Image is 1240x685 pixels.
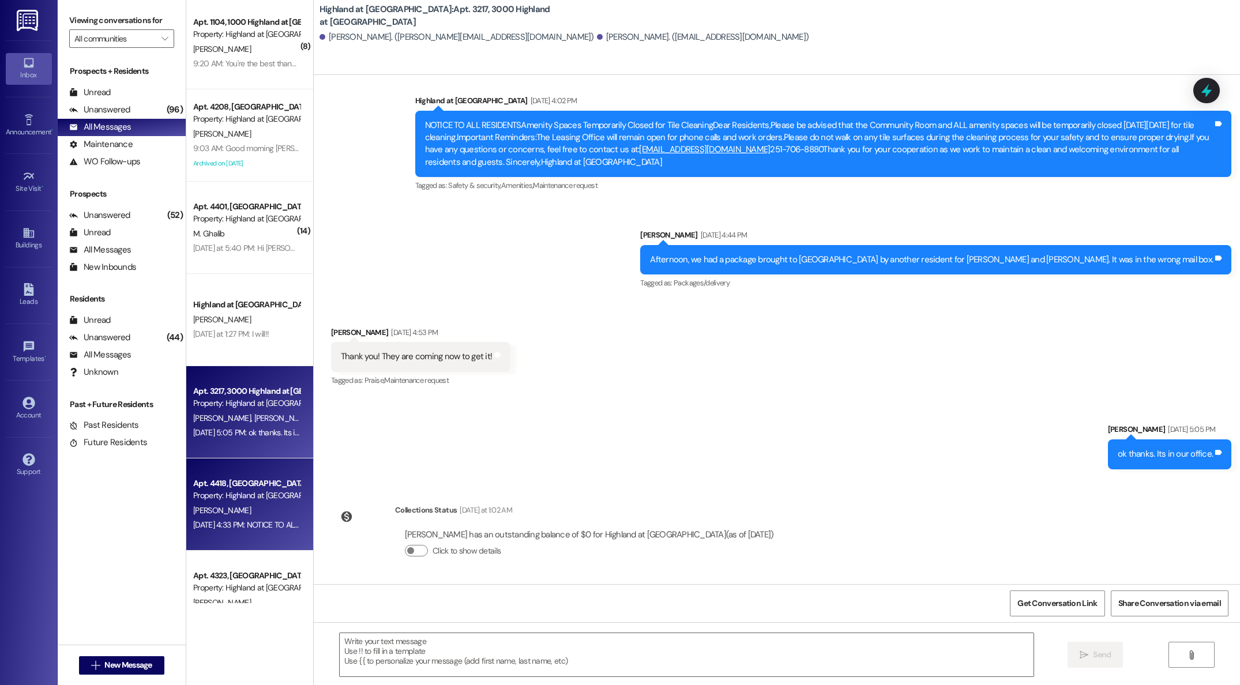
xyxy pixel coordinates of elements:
[1165,423,1215,435] div: [DATE] 5:05 PM
[69,227,111,239] div: Unread
[193,129,251,139] span: [PERSON_NAME]
[193,477,300,490] div: Apt. 4418, [GEOGRAPHIC_DATA] at [GEOGRAPHIC_DATA]
[320,31,594,43] div: [PERSON_NAME]. ([PERSON_NAME][EMAIL_ADDRESS][DOMAIN_NAME])
[193,413,254,423] span: [PERSON_NAME]
[69,261,136,273] div: New Inbounds
[42,183,43,191] span: •
[501,180,533,190] span: Amenities ,
[69,156,140,168] div: WO Follow-ups
[193,44,251,54] span: [PERSON_NAME]
[44,353,46,361] span: •
[193,314,251,325] span: [PERSON_NAME]
[6,337,52,368] a: Templates •
[69,104,130,116] div: Unanswered
[331,326,510,342] div: [PERSON_NAME]
[6,53,52,84] a: Inbox
[193,427,334,438] div: [DATE] 5:05 PM: ok thanks. Its in our office.
[193,16,300,28] div: Apt. 1104, 1000 Highland at [GEOGRAPHIC_DATA]
[1093,649,1111,661] span: Send
[1187,650,1196,660] i: 
[69,314,111,326] div: Unread
[1080,650,1088,660] i: 
[164,101,186,119] div: (96)
[69,244,131,256] div: All Messages
[341,351,492,363] div: Thank you! They are coming now to get it!
[433,545,501,557] label: Click to show details
[69,12,174,29] label: Viewing conversations for
[650,254,1213,266] div: Afternoon, we had a package brought to [GEOGRAPHIC_DATA] by another resident for [PERSON_NAME] an...
[69,332,130,344] div: Unanswered
[58,188,186,200] div: Prospects
[6,223,52,254] a: Buildings
[193,505,251,515] span: [PERSON_NAME]
[320,3,550,28] b: Highland at [GEOGRAPHIC_DATA]: Apt. 3217, 3000 Highland at [GEOGRAPHIC_DATA]
[395,504,457,516] div: Collections Status
[193,385,300,397] div: Apt. 3217, 3000 Highland at [GEOGRAPHIC_DATA]
[448,180,501,190] span: Safety & security ,
[425,119,1213,169] div: NOTICE TO ALL RESIDENTSAmenity Spaces Temporarily Closed for Tile CleaningDear Residents,Please b...
[193,101,300,113] div: Apt. 4208, [GEOGRAPHIC_DATA] at [GEOGRAPHIC_DATA]
[193,570,300,582] div: Apt. 4323, [GEOGRAPHIC_DATA] at [GEOGRAPHIC_DATA]
[193,28,300,40] div: Property: Highland at [GEOGRAPHIC_DATA]
[69,209,130,221] div: Unanswered
[640,274,1231,291] div: Tagged as:
[91,661,100,670] i: 
[164,329,186,347] div: (44)
[415,177,1231,194] div: Tagged as:
[51,126,53,134] span: •
[6,280,52,311] a: Leads
[193,582,300,594] div: Property: Highland at [GEOGRAPHIC_DATA]
[193,213,300,225] div: Property: Highland at [GEOGRAPHIC_DATA]
[254,413,311,423] span: [PERSON_NAME]
[193,299,300,311] div: Highland at [GEOGRAPHIC_DATA]
[193,597,251,608] span: [PERSON_NAME]
[1118,597,1221,609] span: Share Conversation via email
[58,293,186,305] div: Residents
[365,375,384,385] span: Praise ,
[69,436,147,449] div: Future Residents
[533,180,598,190] span: Maintenance request
[457,504,512,516] div: [DATE] at 1:02 AM
[79,656,164,675] button: New Message
[331,372,510,389] div: Tagged as:
[6,167,52,198] a: Site Visit •
[74,29,156,48] input: All communities
[6,450,52,481] a: Support
[1017,597,1097,609] span: Get Conversation Link
[69,419,139,431] div: Past Residents
[193,58,393,69] div: 9:20 AM: You're the best thank you! Please keep me posted!
[528,95,577,107] div: [DATE] 4:02 PM
[193,201,300,213] div: Apt. 4401, [GEOGRAPHIC_DATA] at [GEOGRAPHIC_DATA]
[69,366,118,378] div: Unknown
[193,143,880,153] div: 9:03 AM: Good morning [PERSON_NAME]! My repairman, [PERSON_NAME], is going to start ceiling repai...
[698,229,747,241] div: [DATE] 4:44 PM
[104,659,152,671] span: New Message
[388,326,438,338] div: [DATE] 4:53 PM
[1111,590,1228,616] button: Share Conversation via email
[597,31,809,43] div: [PERSON_NAME]. ([EMAIL_ADDRESS][DOMAIN_NAME])
[674,278,730,288] span: Packages/delivery
[69,349,131,361] div: All Messages
[1108,423,1231,439] div: [PERSON_NAME]
[415,95,1231,111] div: Highland at [GEOGRAPHIC_DATA]
[1010,590,1104,616] button: Get Conversation Link
[193,329,269,339] div: [DATE] at 1:27 PM: I will!!
[161,34,168,43] i: 
[640,229,1231,245] div: [PERSON_NAME]
[69,121,131,133] div: All Messages
[192,156,301,171] div: Archived on [DATE]
[405,529,774,541] div: [PERSON_NAME] has an outstanding balance of $0 for Highland at [GEOGRAPHIC_DATA] (as of [DATE])
[164,206,186,224] div: (52)
[193,490,300,502] div: Property: Highland at [GEOGRAPHIC_DATA]
[69,86,111,99] div: Unread
[193,228,225,239] span: M. Ghalib
[58,65,186,77] div: Prospects + Residents
[69,138,133,150] div: Maintenance
[639,144,770,155] a: [EMAIL_ADDRESS][DOMAIN_NAME]
[1068,642,1123,668] button: Send
[1118,448,1213,460] div: ok thanks. Its in our office.
[193,397,300,409] div: Property: Highland at [GEOGRAPHIC_DATA]
[384,375,449,385] span: Maintenance request
[193,113,300,125] div: Property: Highland at [GEOGRAPHIC_DATA]
[17,10,40,31] img: ResiDesk Logo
